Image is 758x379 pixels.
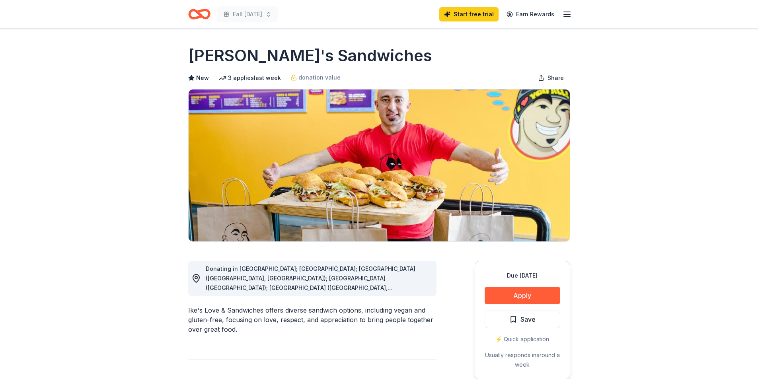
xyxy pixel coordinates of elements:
[188,5,210,23] a: Home
[520,314,536,325] span: Save
[188,305,436,334] div: Ike's Love & Sandwiches offers diverse sandwich options, including vegan and gluten-free, focusin...
[290,73,341,82] a: donation value
[189,89,570,241] img: Image for Ike's Sandwiches
[188,45,432,67] h1: [PERSON_NAME]'s Sandwiches
[233,10,262,19] span: Fall [DATE]
[196,73,209,83] span: New
[439,7,499,21] a: Start free trial
[218,73,281,83] div: 3 applies last week
[206,265,415,339] span: Donating in [GEOGRAPHIC_DATA]; [GEOGRAPHIC_DATA]; [GEOGRAPHIC_DATA] ([GEOGRAPHIC_DATA], [GEOGRAPH...
[485,350,560,369] div: Usually responds in around a week
[298,73,341,82] span: donation value
[548,73,564,83] span: Share
[485,287,560,304] button: Apply
[485,271,560,280] div: Due [DATE]
[217,6,278,22] button: Fall [DATE]
[485,334,560,344] div: ⚡️ Quick application
[485,311,560,328] button: Save
[532,70,570,86] button: Share
[502,7,559,21] a: Earn Rewards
